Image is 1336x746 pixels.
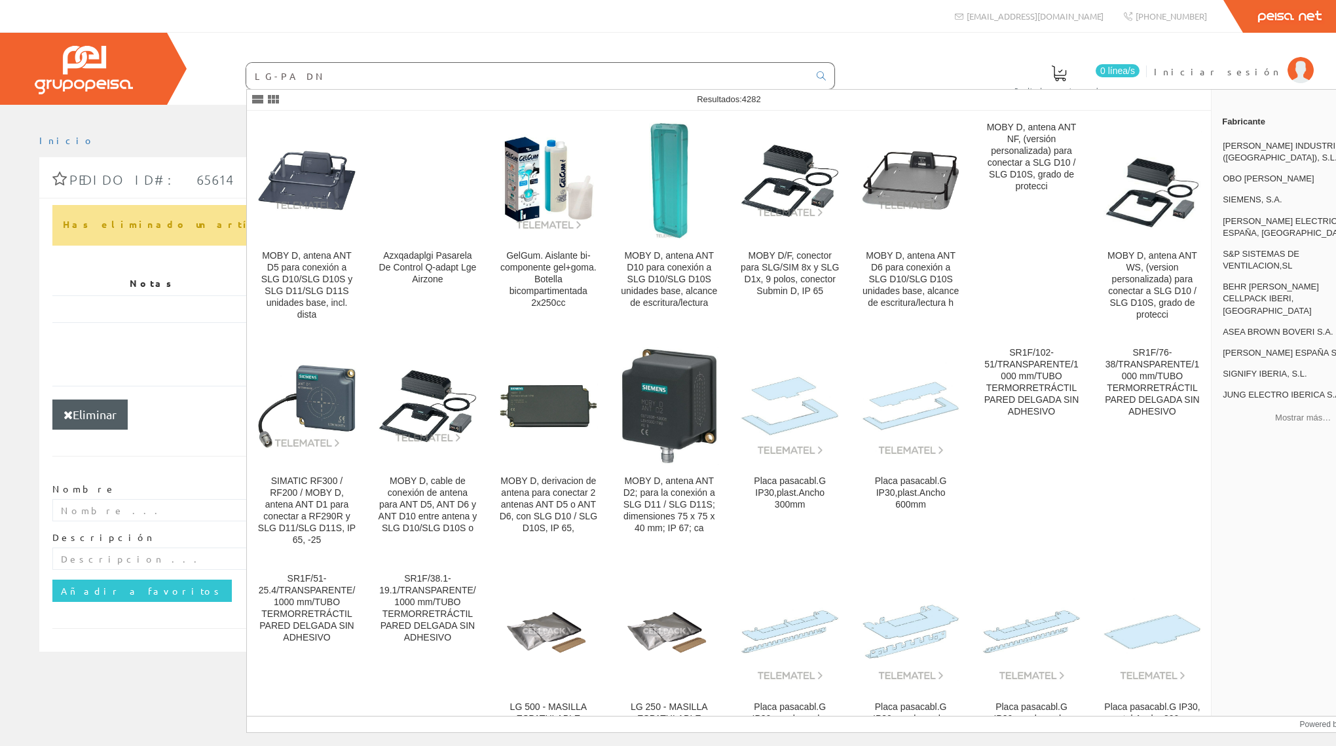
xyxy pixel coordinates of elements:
[499,384,598,428] img: MOBY D, derivacion de antena para conectar 2 antenas ANT D5 o ANT D6, con SLG D10 / SLG D10S, IP 65,
[1103,347,1202,418] div: SR1F/76-38/TRANSPARENTE/1000 mm/TUBO TERMORRETRÁCTIL PARED DELGADA SIN ADHESIVO
[39,134,95,146] a: Inicio
[499,131,598,230] img: GelGum. Aislante bi-componente gel+goma. Botella bicompartimentada 2x250cc
[52,531,155,544] label: Descripción
[861,476,960,511] div: Placa pasacabl.G IP30,plast.Ancho 600mm
[861,250,960,309] div: MOBY D, antena ANT D6 para conexión a SLG D10/SLG D10S unidades base, alcance de escritura/lectura h
[378,250,477,286] div: Azxqadaplgi Pasarela De Control Q-adapt Lge Airzone
[52,322,1284,386] div: Total pedido: Total líneas:
[1154,54,1314,67] a: Iniciar sesión
[982,701,1081,737] div: Placa pasacabl.G IP30,zocalo ancho 600mm
[730,337,849,561] a: Placa pasacabl.G IP30,plast.Ancho 300mm Placa pasacabl.G IP30,plast.Ancho 300mm
[609,337,729,561] a: MOBY D, antena ANT D2; para la conexión a SLG D11 / SLG D11S; dimensiones 75 x 75 x 40 mm; IP 67;...
[609,111,729,336] a: MOBY D, antena ANT D10 para conexión a SLG D10/SLG D10S unidades base, alcance de escritura/lectu...
[982,122,1081,193] div: MOBY D, antena ANT NF, (versión personalizada) para conectar a SLG D10 / SLG D10S, grado de protecci
[39,668,1297,679] div: © Grupo Peisa
[378,369,477,443] img: MOBY D, cable de conexión de antena para ANT D5, ANT D6 y ANT D10 entre antena y SLG D10/SLG D10S o
[378,573,477,644] div: SR1F/38.1-19.1/TRANSPARENTE/1000 mm/TUBO TERMORRETRÁCTIL PARED DELGADA SIN ADHESIVO
[367,337,487,561] a: MOBY D, cable de conexión de antena para ANT D5, ANT D6 y ANT D10 entre antena y SLG D10/SLG D10S...
[1092,111,1212,336] a: MOBY D, antena ANT WS, (version personalizada) para conectar a SLG D10 / SLG D10S, grado de prote...
[740,250,839,297] div: MOBY D/F, conector para SLG/SIM 8x y SLG D1x, 9 polos, conector Submin D, IP 65
[620,476,718,534] div: MOBY D, antena ANT D2; para la conexión a SLG D11 / SLG D11S; dimensiones 75 x 75 x 40 mm; IP 67; ca
[740,582,839,681] img: Placa pasacabl.G IP30,zocalo ancho 850mm
[52,499,1284,521] input: Nombre ...
[1154,65,1281,78] span: Iniciar sesión
[971,337,1091,561] a: SR1F/102-51/TRANSPARENTE/1000 mm/TUBO TERMORRETRÁCTIL PARED DELGADA SIN ADHESIVO
[257,364,356,449] img: SIMATIC RF300 / RF200 / MOBY D, antena ANT D1 para conectar a RF290R y SLG D11/SLG D11S, IP 65, -25
[967,10,1104,22] span: [EMAIL_ADDRESS][DOMAIN_NAME]
[257,250,356,321] div: MOBY D, antena ANT D5 para conexión a SLG D10/SLG D10S y SLG D11/SLG D11S unidades base, incl. dista
[620,347,718,465] img: MOBY D, antena ANT D2; para la conexión a SLG D11 / SLG D11S; dimensiones 75 x 75 x 40 mm; IP 67; ca
[52,548,1284,570] input: Descripcion ...
[620,250,718,309] div: MOBY D, antena ANT D10 para conexión a SLG D10/SLG D10S unidades base, alcance de escritura/lectura
[499,582,598,681] img: LG 500 - MASILLA ESPATULABLE SELLADO DE PASAMUROS
[649,122,690,240] img: MOBY D, antena ANT D10 para conexión a SLG D10/SLG D10S unidades base, alcance de escritura/lectura
[1103,250,1202,321] div: MOBY D, antena ANT WS, (version personalizada) para conectar a SLG D10 / SLG D10S, grado de protecci
[247,337,367,561] a: SIMATIC RF300 / RF200 / MOBY D, antena ANT D1 para conectar a RF290R y SLG D11/SLG D11S, IP 65, -...
[851,337,971,561] a: Placa pasacabl.G IP30,plast.Ancho 600mm Placa pasacabl.G IP30,plast.Ancho 600mm
[257,573,356,644] div: SR1F/51-25.4/TRANSPARENTE/1000 mm/TUBO TERMORRETRÁCTIL PARED DELGADA SIN ADHESIVO
[489,337,608,561] a: MOBY D, derivacion de antena para conectar 2 antenas ANT D5 o ANT D6, con SLG D10 / SLG D10S, IP ...
[861,356,960,455] img: Placa pasacabl.G IP30,plast.Ancho 600mm
[1014,84,1104,97] span: Pedido actual
[257,150,356,211] img: MOBY D, antena ANT D5 para conexión a SLG D10/SLG D10S y SLG D11/SLG D11S unidades base, incl. dista
[63,218,463,230] strong: Has eliminado un artículo del pedido actual.
[52,580,232,602] input: Añadir a favoritos
[499,250,598,309] div: GelGum. Aislante bi-componente gel+goma. Botella bicompartimentada 2x250cc
[1103,701,1202,725] div: Placa pasacabl.G IP30, metal.Ancho 300mm
[52,205,1284,246] div: ¿Quieres deshacer esta acción?
[378,476,477,534] div: MOBY D, cable de conexión de antena para ANT D5, ANT D6 y ANT D10 entre antena y SLG D10/SLG D10S o
[52,483,116,496] label: Nombre
[246,63,809,89] input: Buscar ...
[740,701,839,737] div: Placa pasacabl.G IP30,zocalo ancho 850mm
[1103,131,1202,230] img: MOBY D, antena ANT WS, (version personalizada) para conectar a SLG D10 / SLG D10S, grado de protecci
[861,582,960,681] img: Placa pasacabl.G IP30,zocalo ancho 300mm
[851,111,971,336] a: MOBY D, antena ANT D6 para conexión a SLG D10/SLG D10S unidades base, alcance de escritura/lectur...
[257,476,356,546] div: SIMATIC RF300 / RF200 / MOBY D, antena ANT D1 para conectar a RF290R y SLG D11/SLG D11S, IP 65, -25
[971,111,1091,336] a: MOBY D, antena ANT NF, (versión personalizada) para conectar a SLG D10 / SLG D10S, grado de protecci
[52,400,128,430] button: Eliminar
[69,172,805,187] span: Pedido ID#: 65614 | [DATE] 08:27:39 | Cliente Invitado 1408559380 (1408559380)
[740,143,839,218] img: MOBY D/F, conector para SLG/SIM 8x y SLG D1x, 9 polos, conector Submin D, IP 65
[1096,64,1140,77] span: 0 línea/s
[1092,337,1212,561] a: SR1F/76-38/TRANSPARENTE/1000 mm/TUBO TERMORRETRÁCTIL PARED DELGADA SIN ADHESIVO
[740,476,839,511] div: Placa pasacabl.G IP30,plast.Ancho 300mm
[982,582,1081,681] img: Placa pasacabl.G IP30,zocalo ancho 600mm
[124,272,320,295] th: Notas
[247,111,367,336] a: MOBY D, antena ANT D5 para conexión a SLG D10/SLG D10S y SLG D11/SLG D11S unidades base, incl. di...
[740,356,839,455] img: Placa pasacabl.G IP30,plast.Ancho 300mm
[35,46,133,94] img: Grupo Peisa
[367,111,487,336] a: Azxqadaplgi Pasarela De Control Q-adapt Lge Airzone Azxqadaplgi Pasarela De Control Q-adapt Lge A...
[730,111,849,336] a: MOBY D/F, conector para SLG/SIM 8x y SLG D1x, 9 polos, conector Submin D, IP 65 MOBY D/F, conecto...
[1001,54,1143,102] a: 0 línea/s Pedido actual
[620,582,718,681] img: LG 250 - MASILLA ESPATULABLE SELLADO DE PASAMUROS
[697,94,761,104] span: Resultados:
[982,347,1081,418] div: SR1F/102-51/TRANSPARENTE/1000 mm/TUBO TERMORRETRÁCTIL PARED DELGADA SIN ADHESIVO
[1103,582,1202,681] img: Placa pasacabl.G IP30, metal.Ancho 300mm
[1136,10,1207,22] span: [PHONE_NUMBER]
[499,476,598,534] div: MOBY D, derivacion de antena para conectar 2 antenas ANT D5 o ANT D6, con SLG D10 / SLG D10S, IP 65,
[489,111,608,336] a: GelGum. Aislante bi-componente gel+goma. Botella bicompartimentada 2x250cc GelGum. Aislante bi-co...
[742,94,761,104] span: 4282
[861,701,960,737] div: Placa pasacabl.G IP30,zocalo ancho 300mm
[861,150,960,211] img: MOBY D, antena ANT D6 para conexión a SLG D10/SLG D10S unidades base, alcance de escritura/lectura h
